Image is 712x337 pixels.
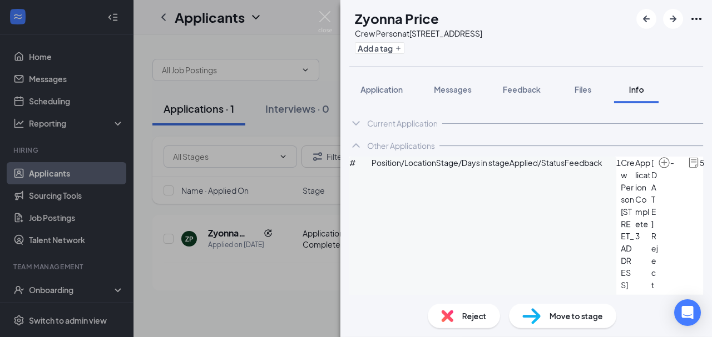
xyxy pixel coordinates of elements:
[635,230,651,242] span: 3
[629,84,644,94] span: Info
[651,230,658,315] span: Rejected
[510,157,565,169] span: Applied/Status
[367,140,435,151] div: Other Applications
[670,157,674,169] span: -
[462,310,487,322] span: Reject
[635,157,651,230] span: Application Complete
[663,9,683,29] button: ArrowRight
[395,45,402,52] svg: Plus
[360,84,403,94] span: Application
[621,157,635,205] span: Crew Person
[636,9,656,29] button: ArrowLeftNew
[690,12,703,26] svg: Ellipses
[355,42,404,54] button: PlusAdd a tag
[640,12,653,26] svg: ArrowLeftNew
[666,12,680,26] svg: ArrowRight
[349,117,363,130] svg: ChevronDown
[575,84,591,94] span: Files
[372,157,436,169] span: Position/Location
[436,157,510,169] span: Stage/Days in stage
[565,157,602,169] span: Feedback
[621,205,635,291] span: [STREET_ADDRESS]
[434,84,472,94] span: Messages
[349,139,363,152] svg: ChevronUp
[503,84,541,94] span: Feedback
[651,157,658,230] span: [DATE]
[550,310,603,322] span: Move to stage
[367,118,438,129] div: Current Application
[674,299,701,326] div: Open Intercom Messenger
[355,9,439,28] h1: Zyonna Price
[349,157,372,169] span: #
[616,157,621,169] span: 1
[355,28,482,39] div: Crew Person at [STREET_ADDRESS]
[700,157,704,169] span: 5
